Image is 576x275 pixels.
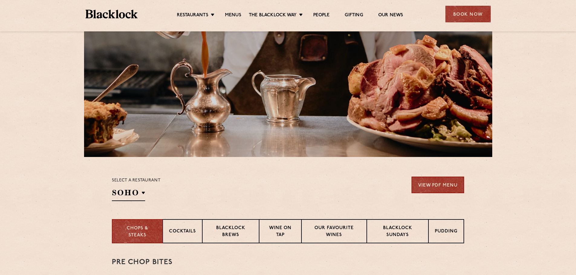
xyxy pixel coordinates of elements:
[445,6,491,22] div: Book Now
[373,225,422,239] p: Blacklock Sundays
[209,225,253,239] p: Blacklock Brews
[169,228,196,236] p: Cocktails
[265,225,295,239] p: Wine on Tap
[435,228,457,236] p: Pudding
[412,177,464,193] a: View PDF Menu
[225,12,241,19] a: Menus
[313,12,330,19] a: People
[249,12,297,19] a: The Blacklock Way
[86,10,138,18] img: BL_Textured_Logo-footer-cropped.svg
[308,225,360,239] p: Our favourite wines
[112,187,145,201] h2: SOHO
[177,12,208,19] a: Restaurants
[378,12,403,19] a: Our News
[119,225,156,239] p: Chops & Steaks
[112,258,464,266] h3: Pre Chop Bites
[112,177,161,184] p: Select a restaurant
[345,12,363,19] a: Gifting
